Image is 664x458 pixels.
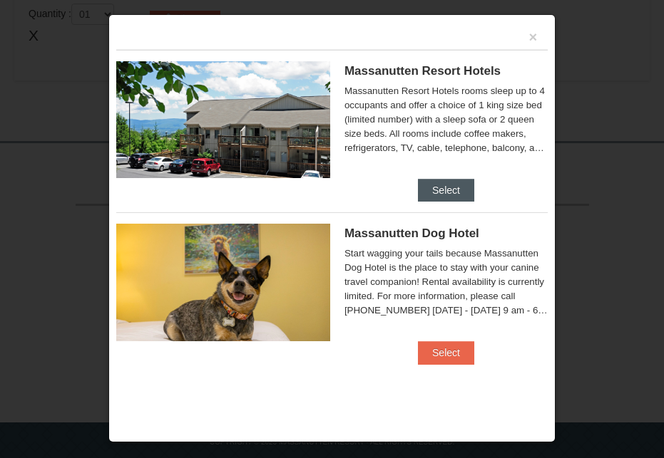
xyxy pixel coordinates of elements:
[418,341,474,364] button: Select
[344,84,548,155] div: Massanutten Resort Hotels rooms sleep up to 4 occupants and offer a choice of 1 king size bed (li...
[116,224,330,340] img: 27428181-5-81c892a3.jpg
[528,30,537,44] button: ×
[116,61,330,178] img: 19219026-1-e3b4ac8e.jpg
[344,246,548,318] div: Start wagging your tails because Massanutten Dog Hotel is the place to stay with your canine trav...
[344,64,501,78] span: Massanutten Resort Hotels
[344,227,479,240] span: Massanutten Dog Hotel
[418,179,474,202] button: Select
